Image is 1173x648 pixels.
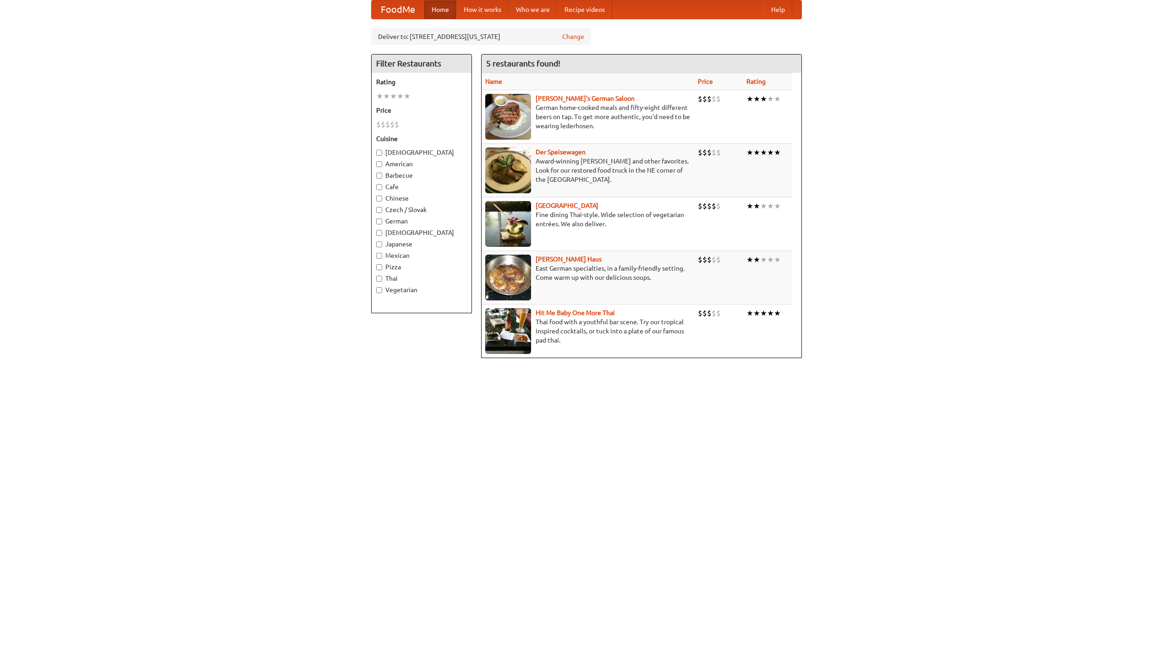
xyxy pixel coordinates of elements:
label: Barbecue [376,171,467,180]
label: Cafe [376,182,467,191]
li: ★ [760,255,767,265]
li: ★ [753,147,760,158]
li: $ [707,255,712,265]
input: German [376,218,382,224]
li: ★ [760,94,767,104]
li: $ [698,201,702,211]
li: $ [698,147,702,158]
li: $ [712,201,716,211]
li: $ [707,308,712,318]
input: Barbecue [376,173,382,179]
a: Rating [746,78,766,85]
li: ★ [774,201,781,211]
img: esthers.jpg [485,94,531,140]
input: Czech / Slovak [376,207,382,213]
li: $ [712,255,716,265]
h5: Rating [376,77,467,87]
a: [PERSON_NAME]'s German Saloon [536,95,635,102]
label: Japanese [376,240,467,249]
li: $ [390,120,395,130]
h5: Cuisine [376,134,467,143]
label: German [376,217,467,226]
li: $ [698,308,702,318]
li: ★ [767,147,774,158]
a: Hit Me Baby One More Thai [536,309,615,316]
label: Thai [376,274,467,283]
p: German home-cooked meals and fifty-eight different beers on tap. To get more authentic, you'd nee... [485,103,691,131]
li: $ [707,201,712,211]
li: ★ [767,255,774,265]
li: $ [698,94,702,104]
label: Chinese [376,194,467,203]
input: [DEMOGRAPHIC_DATA] [376,230,382,236]
li: ★ [753,94,760,104]
div: Deliver to: [STREET_ADDRESS][US_STATE] [371,28,591,45]
label: Pizza [376,262,467,272]
input: Cafe [376,184,382,190]
li: $ [712,147,716,158]
a: How it works [456,0,509,19]
li: $ [381,120,385,130]
li: $ [716,201,721,211]
img: kohlhaus.jpg [485,255,531,300]
input: Pizza [376,264,382,270]
li: ★ [404,91,411,101]
li: ★ [746,147,753,158]
li: $ [716,308,721,318]
li: $ [698,255,702,265]
label: Mexican [376,251,467,260]
li: ★ [760,147,767,158]
li: ★ [753,255,760,265]
li: $ [712,94,716,104]
p: East German specialties, in a family-friendly setting. Come warm up with our delicious soups. [485,264,691,282]
li: $ [707,147,712,158]
a: Who we are [509,0,557,19]
a: Name [485,78,502,85]
li: ★ [383,91,390,101]
li: ★ [767,308,774,318]
li: $ [702,147,707,158]
li: ★ [753,308,760,318]
li: $ [716,255,721,265]
label: [DEMOGRAPHIC_DATA] [376,228,467,237]
li: $ [376,120,381,130]
img: babythai.jpg [485,308,531,354]
input: Mexican [376,253,382,259]
input: Thai [376,276,382,282]
li: $ [702,255,707,265]
li: ★ [746,201,753,211]
a: [PERSON_NAME] Haus [536,256,602,263]
li: ★ [397,91,404,101]
li: $ [716,147,721,158]
input: Vegetarian [376,287,382,293]
p: Thai food with a youthful bar scene. Try our tropical inspired cocktails, or tuck into a plate of... [485,317,691,345]
p: Fine dining Thai-style. Wide selection of vegetarian entrées. We also deliver. [485,210,691,229]
li: $ [712,308,716,318]
a: Price [698,78,713,85]
a: [GEOGRAPHIC_DATA] [536,202,598,209]
li: ★ [774,94,781,104]
a: Recipe videos [557,0,612,19]
a: Home [424,0,456,19]
li: $ [707,94,712,104]
li: ★ [774,147,781,158]
img: speisewagen.jpg [485,147,531,193]
li: ★ [746,94,753,104]
li: $ [385,120,390,130]
label: Vegetarian [376,285,467,294]
li: $ [716,94,721,104]
img: satay.jpg [485,201,531,247]
input: Chinese [376,196,382,201]
a: Help [764,0,792,19]
li: $ [702,94,707,104]
li: ★ [753,201,760,211]
input: American [376,161,382,167]
li: ★ [760,201,767,211]
li: ★ [774,308,781,318]
label: [DEMOGRAPHIC_DATA] [376,148,467,157]
li: ★ [767,94,774,104]
b: Der Speisewagen [536,148,586,156]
